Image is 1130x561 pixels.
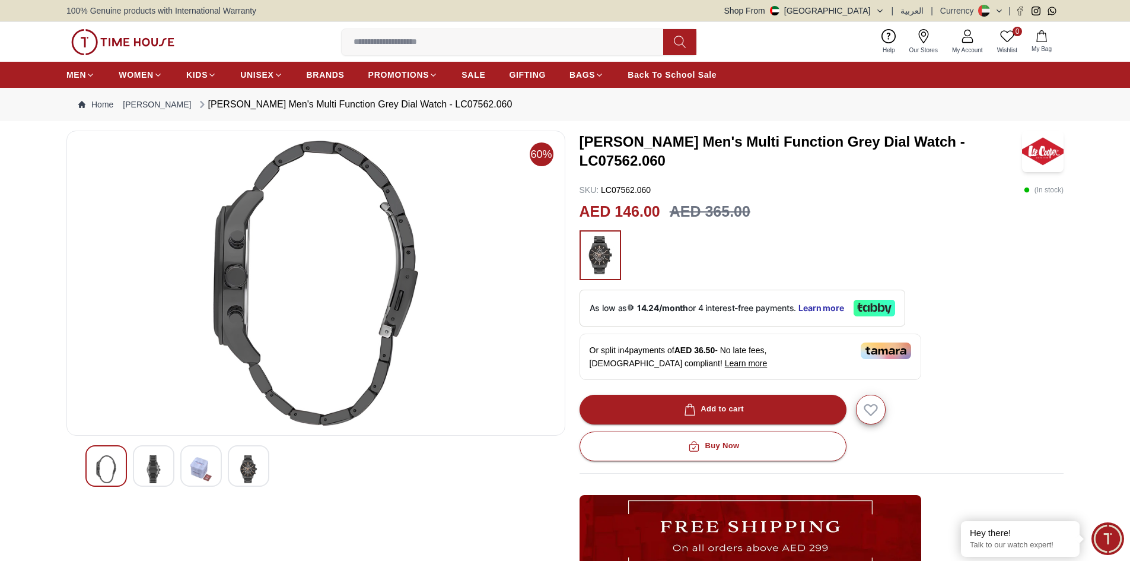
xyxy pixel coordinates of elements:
span: PROMOTIONS [368,69,429,81]
a: Facebook [1016,7,1024,15]
img: ... [71,29,174,55]
span: BAGS [569,69,595,81]
img: Tamara [861,343,911,359]
div: Add to cart [682,402,744,416]
span: AED 36.50 [674,346,715,355]
a: Back To School Sale [628,64,717,85]
h3: AED 365.00 [670,201,750,223]
button: My Bag [1024,28,1059,56]
a: GIFTING [509,64,546,85]
span: Back To School Sale [628,69,717,81]
span: SALE [461,69,485,81]
span: 0 [1013,27,1022,36]
a: Our Stores [902,27,945,57]
p: ( In stock ) [1024,184,1064,196]
span: My Account [947,46,988,55]
span: BRANDS [307,69,345,81]
a: BRANDS [307,64,345,85]
span: | [892,5,894,17]
img: ... [585,236,615,274]
img: Lee Cooper Men's Multi Function Grey Dial Watch - LC07562.060 [77,141,555,426]
span: 100% Genuine products with International Warranty [66,5,256,17]
h3: [PERSON_NAME] Men's Multi Function Grey Dial Watch - LC07562.060 [580,132,1023,170]
p: Talk to our watch expert! [970,540,1071,550]
a: PROMOTIONS [368,64,438,85]
a: UNISEX [240,64,282,85]
img: Lee Cooper Men's Multi Function Grey Dial Watch - LC07562.060 [238,455,259,483]
img: Lee Cooper Men's Multi Function Grey Dial Watch - LC07562.060 [96,455,117,483]
div: Or split in 4 payments of - No late fees, [DEMOGRAPHIC_DATA] compliant! [580,334,921,380]
a: BAGS [569,64,604,85]
span: Wishlist [992,46,1022,55]
span: UNISEX [240,69,273,81]
span: Learn more [725,359,768,368]
span: | [931,5,933,17]
span: WOMEN [119,69,154,81]
img: Lee Cooper Men's Multi Function Grey Dial Watch - LC07562.060 [1022,131,1064,172]
a: MEN [66,64,95,85]
a: Home [78,99,113,110]
button: Add to cart [580,395,846,424]
a: Help [876,27,902,57]
a: 0Wishlist [990,27,1024,57]
a: Whatsapp [1048,7,1056,15]
a: Instagram [1032,7,1040,15]
h2: AED 146.00 [580,201,660,223]
button: العربية [900,5,924,17]
a: WOMEN [119,64,163,85]
img: United Arab Emirates [770,6,779,15]
a: SALE [461,64,485,85]
img: Lee Cooper Men's Multi Function Grey Dial Watch - LC07562.060 [190,455,212,483]
p: LC07562.060 [580,184,651,196]
span: 60% [530,142,553,166]
div: Chat Widget [1091,522,1124,555]
a: KIDS [186,64,217,85]
button: Shop From[GEOGRAPHIC_DATA] [724,5,884,17]
img: Lee Cooper Men's Multi Function Grey Dial Watch - LC07562.060 [143,455,164,483]
span: | [1008,5,1011,17]
div: [PERSON_NAME] Men's Multi Function Grey Dial Watch - LC07562.060 [196,97,513,112]
nav: Breadcrumb [66,88,1064,121]
span: Our Stores [905,46,943,55]
span: My Bag [1027,45,1056,53]
span: SKU : [580,185,599,195]
span: MEN [66,69,86,81]
span: Help [878,46,900,55]
button: Buy Now [580,432,846,461]
a: [PERSON_NAME] [123,99,191,110]
div: Currency [940,5,979,17]
div: Hey there! [970,527,1071,539]
span: KIDS [186,69,208,81]
span: GIFTING [509,69,546,81]
div: Buy Now [686,439,739,453]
